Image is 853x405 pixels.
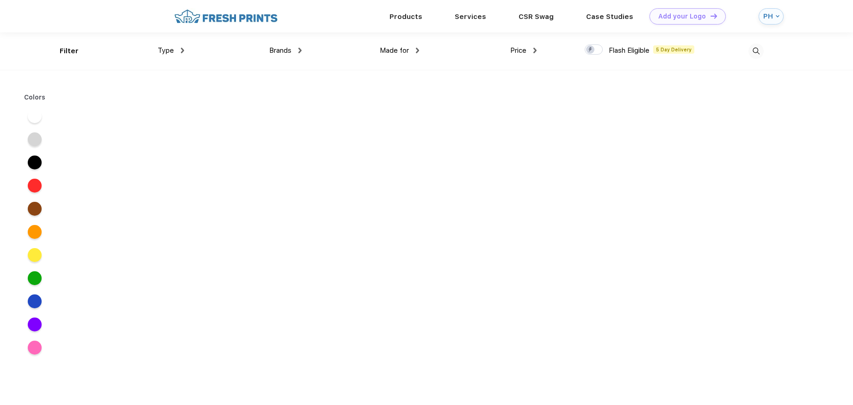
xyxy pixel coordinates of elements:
[298,48,302,53] img: dropdown.png
[609,46,649,55] span: Flash Eligible
[658,12,706,20] div: Add your Logo
[510,46,526,55] span: Price
[763,12,773,20] div: PH
[533,48,537,53] img: dropdown.png
[17,93,53,102] div: Colors
[711,13,717,19] img: DT
[269,46,291,55] span: Brands
[181,48,184,53] img: dropdown.png
[172,8,280,25] img: fo%20logo%202.webp
[60,46,79,56] div: Filter
[748,44,764,59] img: desktop_search.svg
[158,46,174,55] span: Type
[416,48,419,53] img: dropdown.png
[776,14,779,18] img: arrow_down_blue.svg
[380,46,409,55] span: Made for
[389,12,422,21] a: Products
